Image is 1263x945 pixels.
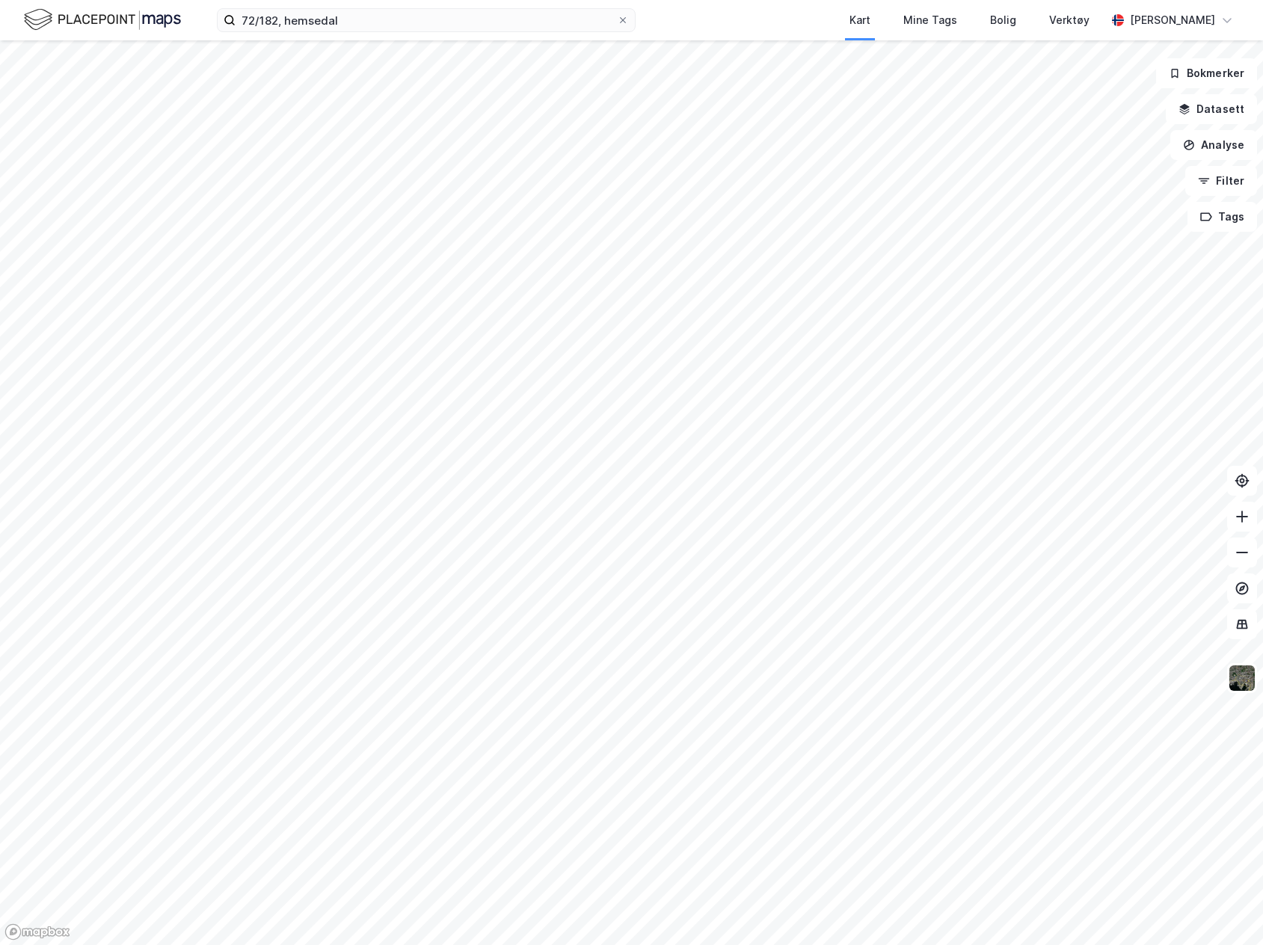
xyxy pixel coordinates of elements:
div: Verktøy [1049,11,1090,29]
a: Mapbox homepage [4,923,70,941]
img: logo.f888ab2527a4732fd821a326f86c7f29.svg [24,7,181,33]
div: [PERSON_NAME] [1130,11,1215,29]
iframe: Chat Widget [1188,873,1263,945]
div: Bolig [990,11,1016,29]
button: Bokmerker [1156,58,1257,88]
button: Tags [1187,202,1257,232]
div: Kart [849,11,870,29]
div: Kontrollprogram for chat [1188,873,1263,945]
button: Filter [1185,166,1257,196]
div: Mine Tags [903,11,957,29]
img: 9k= [1228,664,1256,692]
button: Analyse [1170,130,1257,160]
button: Datasett [1166,94,1257,124]
input: Søk på adresse, matrikkel, gårdeiere, leietakere eller personer [236,9,617,31]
